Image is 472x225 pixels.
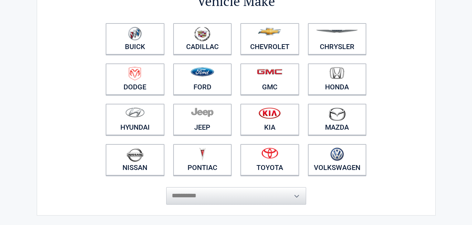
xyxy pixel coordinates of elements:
[258,28,281,35] img: chevrolet
[308,23,367,55] a: Chrysler
[191,107,213,117] img: jeep
[328,107,346,121] img: mazda
[240,104,299,135] a: Kia
[316,30,358,33] img: chrysler
[106,23,164,55] a: Buick
[194,27,210,41] img: cadillac
[330,67,344,79] img: honda
[308,104,367,135] a: Mazda
[173,144,232,176] a: Pontiac
[308,63,367,95] a: Honda
[127,148,143,162] img: nissan
[199,148,206,161] img: pontiac
[125,107,145,117] img: hyundai
[173,23,232,55] a: Cadillac
[173,63,232,95] a: Ford
[128,27,142,41] img: buick
[106,144,164,176] a: Nissan
[129,67,141,81] img: dodge
[173,104,232,135] a: Jeep
[259,107,281,119] img: kia
[261,148,278,159] img: toyota
[308,144,367,176] a: Volkswagen
[240,23,299,55] a: Chevrolet
[240,63,299,95] a: GMC
[106,63,164,95] a: Dodge
[240,144,299,176] a: Toyota
[191,67,214,76] img: ford
[257,69,282,75] img: gmc
[106,104,164,135] a: Hyundai
[330,148,344,161] img: volkswagen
